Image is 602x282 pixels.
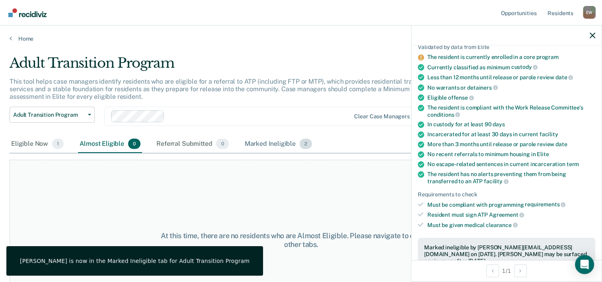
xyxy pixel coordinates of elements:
[486,222,518,228] span: clearance
[427,131,595,138] div: Incarcerated for at least 30 days in current
[448,94,474,101] span: offense
[243,135,314,153] div: Marked Ineligible
[216,139,228,149] span: 0
[424,244,589,264] div: Marked ineligible by [PERSON_NAME][EMAIL_ADDRESS][DOMAIN_NAME] on [DATE]. [PERSON_NAME] may be su...
[427,104,595,118] div: The resident is compliant with the Work Release Committee's
[427,54,595,61] div: The resident is currently enrolled in a core program
[583,6,596,19] button: Profile dropdown button
[427,171,595,184] div: The resident has no alerts preventing them from being transferred to an ATP
[427,74,595,81] div: Less than 12 months until release or parole review
[411,260,602,281] div: 1 / 1
[511,64,538,70] span: custody
[78,135,142,153] div: Almost Eligible
[155,135,230,153] div: Referral Submitted
[13,112,85,118] span: Adult Transition Program
[128,139,140,149] span: 0
[20,257,249,264] div: [PERSON_NAME] is now in the Marked Ineligible tab for Adult Transition Program
[555,141,567,147] span: date
[555,74,573,80] span: date
[427,211,595,218] div: Resident must sign ATP
[427,141,595,148] div: More than 3 months until release or parole review
[484,178,508,184] span: facility
[418,191,595,198] div: Requirements to check
[486,264,499,277] button: Previous Opportunity
[427,112,460,118] span: conditions
[427,84,595,91] div: No warrants or
[427,221,595,229] div: Must be given medical
[427,201,595,208] div: Must be compliant with programming
[10,35,592,42] a: Home
[583,6,596,19] div: E W
[10,135,65,153] div: Eligible Now
[156,231,447,249] div: At this time, there are no residents who are Almost Eligible. Please navigate to one of the other...
[8,8,47,17] img: Recidiviz
[427,151,595,158] div: No recent referrals to minimum housing in
[427,64,595,71] div: Currently classified as minimum
[540,131,558,137] span: facility
[354,113,409,120] div: Clear case managers
[427,121,595,128] div: In custody for at least 90
[525,201,565,208] span: requirements
[489,211,524,218] span: Agreement
[575,255,594,274] div: Open Intercom Messenger
[10,78,460,100] p: This tool helps case managers identify residents who are eligible for a referral to ATP (includin...
[427,94,595,101] div: Eligible
[493,121,505,127] span: days
[418,44,595,51] div: Validated by data from Elite
[537,151,549,157] span: Elite
[567,161,579,167] span: term
[427,161,595,168] div: No escape-related sentences in current incarceration
[467,84,498,91] span: detainers
[300,139,312,149] span: 2
[514,264,527,277] button: Next Opportunity
[10,55,461,78] div: Adult Transition Program
[52,139,64,149] span: 1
